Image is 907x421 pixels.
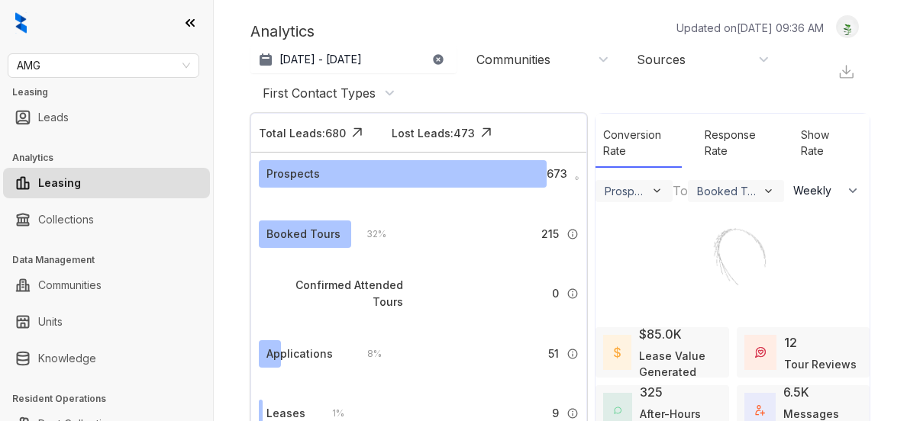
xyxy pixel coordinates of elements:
h3: Data Management [12,253,213,267]
div: 8 % [352,345,382,362]
img: Info [566,407,579,419]
a: Leads [38,102,69,133]
img: ViewFilterArrow [650,185,663,198]
img: Download [838,63,855,81]
div: To [673,182,688,200]
div: Conversion Rate [596,119,682,168]
span: 215 [541,226,559,243]
span: 51 [548,345,559,362]
span: 0 [552,285,559,302]
button: Weekly [784,177,870,204]
div: Applications [266,345,333,362]
img: LeaseValue [614,346,621,358]
div: Lost Leads: 473 [392,125,475,141]
a: Knowledge [38,343,96,374]
div: First Contact Types [263,85,376,101]
img: TourReviews [755,347,766,358]
p: Updated on [DATE] 09:36 AM [676,20,824,36]
img: AfterHoursConversations [614,407,621,414]
img: Info [566,228,579,240]
li: Units [3,307,210,337]
div: Sources [637,51,686,68]
h3: Leasing [12,85,213,99]
div: Tour Reviews [784,356,857,372]
a: Collections [38,204,94,235]
img: Info [575,176,579,180]
li: Leasing [3,168,210,198]
div: Response Rate [697,119,778,168]
p: [DATE] - [DATE] [279,52,362,67]
img: logo [15,12,27,34]
div: 325 [640,383,663,401]
div: 32 % [351,226,386,243]
img: Info [566,288,579,300]
span: 673 [547,166,567,182]
div: $85.0K [639,325,682,343]
a: Leasing [38,168,81,198]
span: Weekly [793,183,840,198]
button: [DATE] - [DATE] [250,46,457,73]
p: Analytics [250,20,315,43]
div: Lease Value Generated [639,348,721,380]
div: Booked Tours [697,185,759,198]
div: Total Leads: 680 [259,125,346,141]
img: UserAvatar [837,19,858,35]
h3: Analytics [12,151,213,165]
img: ViewFilterArrow [762,185,775,198]
li: Leads [3,102,210,133]
img: Click Icon [475,121,498,144]
li: Communities [3,270,210,300]
img: Info [566,348,579,360]
div: Booked Tours [266,226,341,243]
div: Prospects [266,166,320,182]
div: Communities [476,51,550,68]
img: Click Icon [346,121,369,144]
span: AMG [17,54,190,77]
img: TotalFum [755,405,765,415]
div: 12 [784,333,797,352]
a: Units [38,307,63,337]
h3: Resident Operations [12,392,213,406]
li: Collections [3,204,210,235]
div: 6.5K [783,383,809,401]
img: Loader [676,204,790,319]
a: Communities [38,270,102,300]
li: Knowledge [3,343,210,374]
div: Prospects [605,185,647,198]
div: Show Rate [793,119,854,168]
div: Confirmed Attended Tours [266,277,403,310]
